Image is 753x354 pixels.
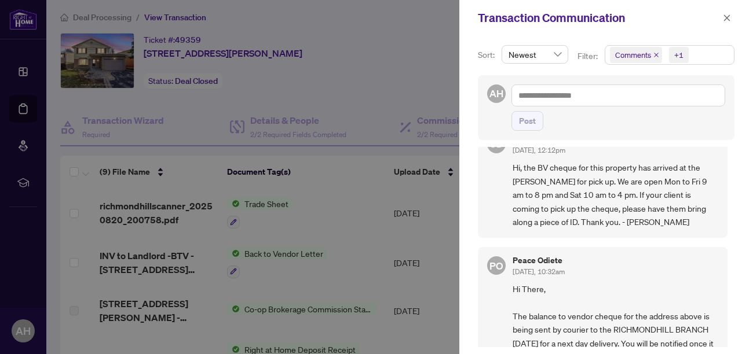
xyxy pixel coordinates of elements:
[513,256,565,264] h5: Peace Odiete
[511,111,543,131] button: Post
[509,46,561,63] span: Newest
[610,47,662,63] span: Comments
[478,49,497,61] p: Sort:
[478,9,719,27] div: Transaction Communication
[489,86,503,101] span: AH
[513,146,565,154] span: [DATE], 12:12pm
[674,49,683,61] div: +1
[653,52,659,58] span: close
[615,49,651,61] span: Comments
[489,258,503,274] span: PO
[513,161,718,228] span: Hi, the BV cheque for this property has arrived at the [PERSON_NAME] for pick up. We are open Mon...
[723,14,731,22] span: close
[513,267,565,276] span: [DATE], 10:32am
[577,50,600,62] p: Filter:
